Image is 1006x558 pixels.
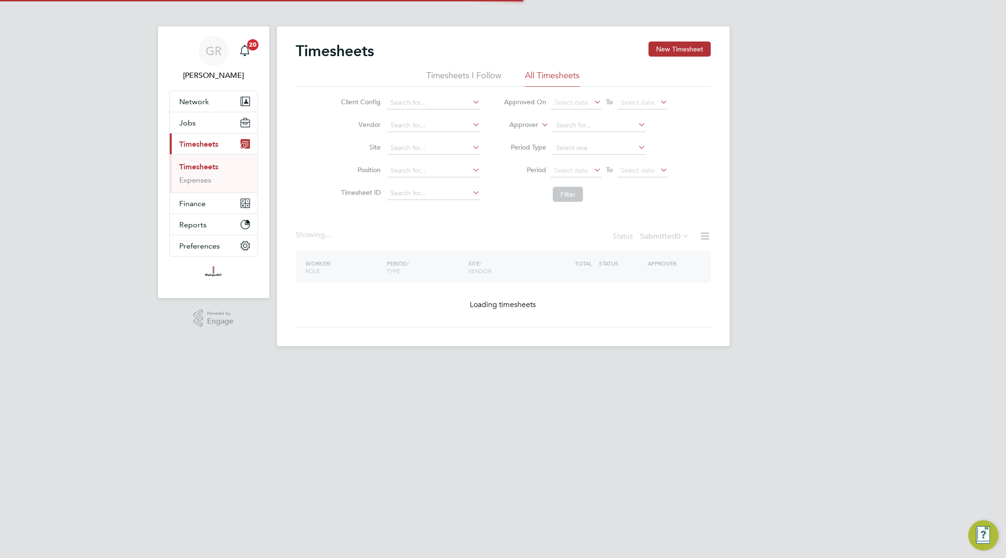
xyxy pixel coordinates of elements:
label: Position [338,166,381,174]
label: Vendor [338,120,381,129]
button: Engage Resource Center [968,520,998,550]
button: Finance [170,193,258,214]
a: GR[PERSON_NAME] [169,36,258,81]
span: To [603,96,615,108]
nav: Main navigation [158,26,269,298]
label: Period Type [504,143,546,151]
input: Search for... [387,187,480,200]
li: All Timesheets [525,70,580,87]
input: Select one [553,142,646,155]
img: madigangill-logo-retina.png [203,266,224,281]
div: Status [613,230,692,243]
a: Go to home page [169,266,258,281]
a: 20 [235,36,254,66]
span: Powered by [207,309,233,317]
label: Site [338,143,381,151]
label: Period [504,166,546,174]
label: Client Config [338,98,381,106]
input: Search for... [387,164,480,177]
label: Timesheet ID [338,188,381,197]
label: Approved On [504,98,546,106]
span: Jobs [179,118,196,127]
input: Search for... [553,119,646,132]
input: Search for... [387,119,480,132]
span: GR [206,45,222,57]
span: Select date [554,166,588,175]
span: ... [325,230,331,240]
span: Timesheets [179,140,218,149]
label: Submitted [640,232,690,241]
span: Select date [554,98,588,107]
span: Finance [179,199,206,208]
span: Select date [621,98,655,107]
button: Preferences [170,235,258,256]
a: Powered byEngage [193,309,233,327]
div: Showing [296,230,333,240]
div: Timesheets [170,154,258,192]
span: Network [179,97,209,106]
input: Search for... [387,142,480,155]
button: Jobs [170,112,258,133]
span: To [603,164,615,176]
span: Select date [621,166,655,175]
span: Goncalo Rodrigues [169,70,258,81]
span: 20 [247,39,258,50]
a: Timesheets [179,162,218,171]
label: Approver [496,120,538,130]
input: Search for... [387,96,480,109]
button: Filter [553,187,583,202]
button: Network [170,91,258,112]
button: Timesheets [170,133,258,154]
button: Reports [170,214,258,235]
span: Reports [179,220,207,229]
span: Engage [207,317,233,325]
button: New Timesheet [648,42,711,57]
span: Preferences [179,242,220,250]
a: Expenses [179,175,211,184]
li: Timesheets I Follow [426,70,501,87]
h2: Timesheets [296,42,374,60]
span: 0 [676,232,681,241]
